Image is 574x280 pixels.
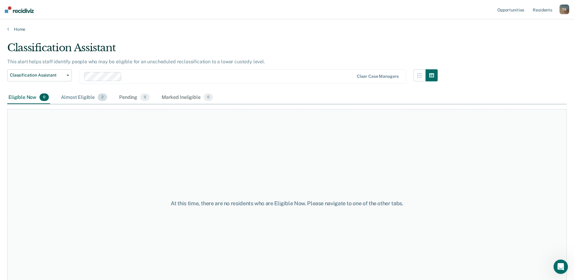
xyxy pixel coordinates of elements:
[560,5,569,14] div: T K
[160,91,214,104] div: Marked Ineligible0
[10,73,64,78] span: Classification Assistant
[560,5,569,14] button: TK
[5,6,34,13] img: Recidiviz
[553,260,568,274] iframe: Intercom live chat
[7,27,567,32] a: Home
[7,69,72,81] button: Classification Assistant
[40,93,49,101] span: 0
[7,91,50,104] div: Eligible Now0
[204,93,213,101] span: 0
[7,42,438,59] div: Classification Assistant
[7,59,265,64] p: This alert helps staff identify people who may be eligible for an unscheduled reclassification to...
[98,93,107,101] span: 2
[357,74,399,79] div: Clear case managers
[60,91,108,104] div: Almost Eligible2
[140,93,150,101] span: 0
[147,200,427,207] div: At this time, there are no residents who are Eligible Now. Please navigate to one of the other tabs.
[118,91,151,104] div: Pending0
